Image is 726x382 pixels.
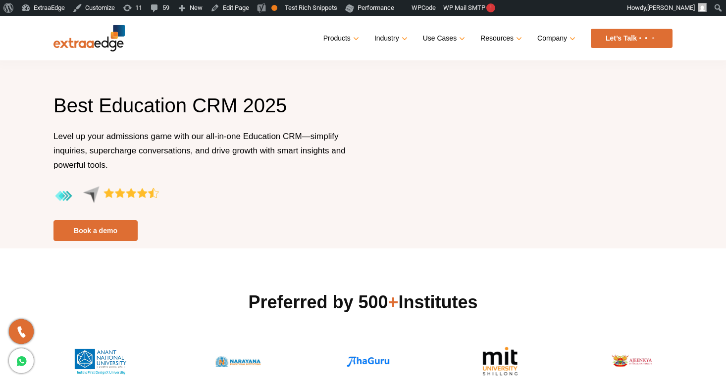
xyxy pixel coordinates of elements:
[480,31,520,46] a: Resources
[53,93,356,129] h1: Best Education CRM 2025
[53,132,346,170] span: Level up your admissions game with our all-in-one Education CRM—simplify inquiries, supercharge c...
[423,31,463,46] a: Use Cases
[486,3,495,12] span: !
[537,31,573,46] a: Company
[53,220,138,241] a: Book a demo
[53,290,673,314] h2: Preferred by 500 Institutes
[388,292,399,312] span: +
[53,186,159,206] img: aggregate-rating-by-users
[647,4,695,11] span: [PERSON_NAME]
[374,31,406,46] a: Industry
[591,29,673,48] a: Let’s Talk
[323,31,357,46] a: Products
